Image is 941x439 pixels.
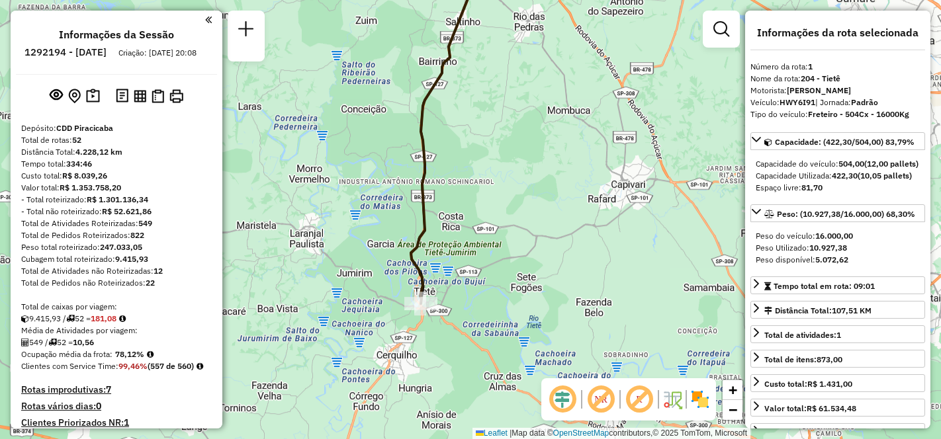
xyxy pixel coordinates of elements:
div: Total de itens: [764,354,842,366]
div: Jornada Motorista: 09:20 [764,427,858,439]
div: Distância Total: [21,146,212,158]
strong: 9.415,93 [115,254,148,264]
a: Tempo total em rota: 09:01 [750,276,925,294]
strong: 1 [836,330,841,340]
strong: 99,46% [118,361,148,371]
span: | [510,428,512,438]
div: - Total não roteirizado: [21,206,212,218]
span: − [729,401,737,418]
div: Cubagem total roteirizado: [21,253,212,265]
div: Total de Pedidos não Roteirizados: [21,277,212,289]
div: Valor total: [21,182,212,194]
strong: R$ 8.039,26 [62,171,107,180]
span: Tempo total em rota: 09:01 [774,281,875,291]
div: Capacidade Utilizada: [756,170,920,182]
div: Peso total roteirizado: [21,241,212,253]
span: Exibir NR [585,383,617,415]
button: Visualizar relatório de Roteirização [131,87,149,104]
div: Total de Pedidos Roteirizados: [21,229,212,241]
strong: 1 [124,417,129,428]
strong: Freteiro - 504Cx - 16000Kg [808,109,909,119]
div: Custo total: [21,170,212,182]
span: | Jornada: [815,97,878,107]
strong: 181,08 [91,313,116,323]
a: Distância Total:107,51 KM [750,301,925,319]
span: 107,51 KM [832,305,872,315]
span: Peso: (10.927,38/16.000,00) 68,30% [777,209,915,219]
div: Criação: [DATE] 20:08 [113,47,202,59]
strong: 334:46 [66,159,92,169]
span: Clientes com Service Time: [21,361,118,371]
em: Média calculada utilizando a maior ocupação (%Peso ou %Cubagem) de cada rota da sessão. Rotas cro... [147,350,154,358]
div: 9.415,93 / 52 = [21,313,212,325]
i: Total de rotas [48,339,57,346]
span: + [729,381,737,398]
div: Total de Atividades Roteirizadas: [21,218,212,229]
h4: Rotas vários dias: [21,401,212,412]
button: Exibir sessão original [47,85,66,106]
strong: R$ 1.353.758,20 [60,182,121,192]
button: Logs desbloquear sessão [113,86,131,106]
strong: 7 [106,383,111,395]
strong: (10,05 pallets) [858,171,912,180]
span: Total de atividades: [764,330,841,340]
span: Capacidade: (422,30/504,00) 83,79% [775,137,915,147]
div: Capacidade do veículo: [756,158,920,170]
strong: 10.927,38 [809,243,847,253]
a: Peso: (10.927,38/16.000,00) 68,30% [750,204,925,222]
strong: 16.000,00 [815,231,853,241]
strong: 81,70 [801,182,823,192]
strong: 22 [146,278,155,288]
a: Total de atividades:1 [750,325,925,343]
span: Ocultar deslocamento [547,383,578,415]
button: Imprimir Rotas [167,87,186,106]
a: Capacidade: (422,30/504,00) 83,79% [750,132,925,150]
strong: 10,56 [73,337,94,347]
h4: Rotas improdutivas: [21,384,212,395]
strong: 549 [138,218,152,228]
strong: 4.228,12 km [75,147,122,157]
div: - Total roteirizado: [21,194,212,206]
strong: 78,12% [115,349,144,359]
div: Tempo total: [21,158,212,170]
h4: Informações da Sessão [59,28,174,41]
strong: 204 - Tietê [801,73,840,83]
div: Capacidade: (422,30/504,00) 83,79% [750,153,925,199]
div: Map data © contributors,© 2025 TomTom, Microsoft [472,428,750,439]
h4: Clientes Priorizados NR: [21,417,212,428]
a: Valor total:R$ 61.534,48 [750,399,925,417]
a: Leaflet [476,428,508,438]
strong: Padrão [851,97,878,107]
div: Média de Atividades por viagem: [21,325,212,337]
strong: 12 [154,266,163,276]
em: Rotas cross docking consideradas [197,362,203,370]
button: Painel de Sugestão [83,86,103,106]
strong: (557 de 560) [148,361,194,371]
div: Custo total: [764,378,852,390]
div: Motorista: [750,85,925,97]
span: Ocupação média da frota: [21,349,112,359]
strong: 422,30 [832,171,858,180]
strong: R$ 1.431,00 [807,379,852,389]
img: Fluxo de ruas [662,389,683,410]
div: Total de caixas por viagem: [21,301,212,313]
a: Nova sessão e pesquisa [233,16,259,46]
div: Tipo do veículo: [750,108,925,120]
div: Veículo: [750,97,925,108]
button: Visualizar Romaneio [149,87,167,106]
div: Número da rota: [750,61,925,73]
div: Peso: (10.927,38/16.000,00) 68,30% [750,225,925,271]
div: Valor total: [764,403,856,415]
div: Total de Atividades não Roteirizadas: [21,265,212,277]
strong: 247.033,05 [100,242,142,252]
img: Exibir/Ocultar setores [690,389,711,410]
strong: (12,00 pallets) [864,159,919,169]
a: OpenStreetMap [553,428,609,438]
strong: HWY6I91 [780,97,815,107]
h4: Informações da rota selecionada [750,26,925,39]
div: Depósito: [21,122,212,134]
strong: 873,00 [817,354,842,364]
span: Exibir rótulo [623,383,655,415]
div: Distância Total: [764,305,872,317]
span: Peso do veículo: [756,231,853,241]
